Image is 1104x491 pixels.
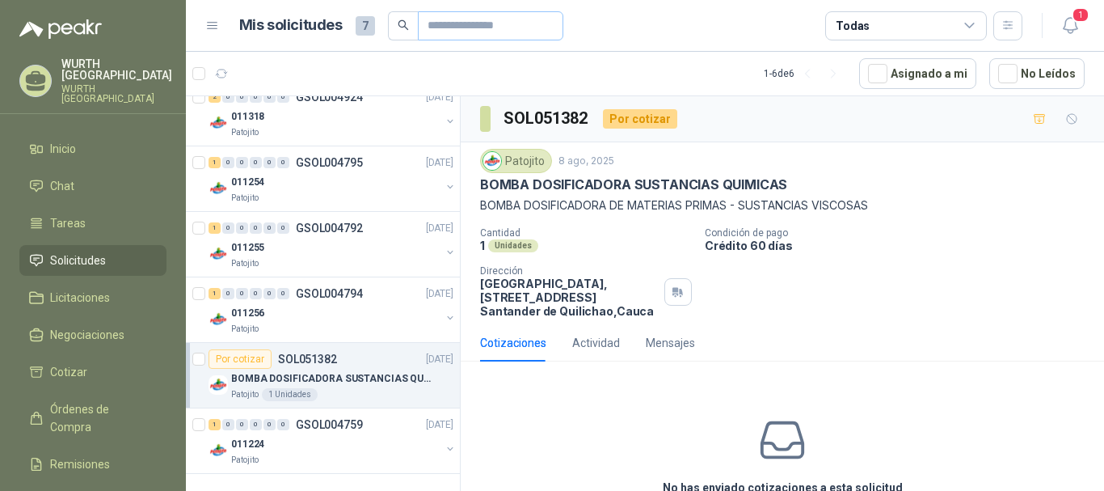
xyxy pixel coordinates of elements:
[296,419,363,430] p: GSOL004759
[989,58,1085,89] button: No Leídos
[19,208,166,239] a: Tareas
[250,288,262,299] div: 0
[209,415,457,467] a: 1 0 0 0 0 0 GSOL004759[DATE] Company Logo011224Patojito
[209,441,228,460] img: Company Logo
[488,239,538,252] div: Unidades
[209,244,228,264] img: Company Logo
[398,19,409,31] span: search
[231,388,259,401] p: Patojito
[209,91,221,103] div: 2
[19,320,166,350] a: Negociaciones
[50,400,151,436] span: Órdenes de Compra
[480,149,552,173] div: Patojito
[61,84,172,104] p: WURTH [GEOGRAPHIC_DATA]
[250,419,262,430] div: 0
[278,353,337,365] p: SOL051382
[603,109,677,129] div: Por cotizar
[19,394,166,442] a: Órdenes de Compra
[231,257,259,270] p: Patojito
[19,245,166,276] a: Solicitudes
[209,288,221,299] div: 1
[50,326,124,344] span: Negociaciones
[263,91,276,103] div: 0
[277,91,289,103] div: 0
[263,419,276,430] div: 0
[480,277,658,318] p: [GEOGRAPHIC_DATA], [STREET_ADDRESS] Santander de Quilichao , Cauca
[19,449,166,480] a: Remisiones
[426,417,453,433] p: [DATE]
[209,222,221,234] div: 1
[1056,11,1085,40] button: 1
[859,58,976,89] button: Asignado a mi
[236,157,248,168] div: 0
[231,437,264,452] p: 011224
[50,214,86,232] span: Tareas
[426,90,453,105] p: [DATE]
[50,252,106,269] span: Solicitudes
[231,175,264,190] p: 011254
[277,157,289,168] div: 0
[209,375,228,395] img: Company Logo
[356,16,375,36] span: 7
[222,419,234,430] div: 0
[480,176,787,193] p: BOMBA DOSIFICADORA SUSTANCIAS QUIMICAS
[50,177,74,195] span: Chat
[296,288,363,299] p: GSOL004794
[209,419,221,430] div: 1
[277,288,289,299] div: 0
[646,334,695,352] div: Mensajes
[263,288,276,299] div: 0
[236,288,248,299] div: 0
[50,455,110,473] span: Remisiones
[209,349,272,369] div: Por cotizar
[426,155,453,171] p: [DATE]
[19,282,166,313] a: Licitaciones
[19,19,102,39] img: Logo peakr
[263,222,276,234] div: 0
[250,91,262,103] div: 0
[19,171,166,201] a: Chat
[426,352,453,367] p: [DATE]
[239,14,343,37] h1: Mis solicitudes
[277,222,289,234] div: 0
[231,306,264,321] p: 011256
[50,363,87,381] span: Cotizar
[250,222,262,234] div: 0
[480,265,658,277] p: Dirección
[263,157,276,168] div: 0
[231,240,264,256] p: 011255
[558,154,614,169] p: 8 ago, 2025
[209,157,221,168] div: 1
[19,357,166,387] a: Cotizar
[209,179,228,198] img: Company Logo
[231,323,259,336] p: Patojito
[61,58,172,81] p: WURTH [GEOGRAPHIC_DATA]
[1072,7,1089,23] span: 1
[222,157,234,168] div: 0
[50,140,76,158] span: Inicio
[764,61,846,87] div: 1 - 6 de 6
[483,152,501,170] img: Company Logo
[705,239,1098,252] p: Crédito 60 días
[231,371,432,387] p: BOMBA DOSIFICADORA SUSTANCIAS QUIMICAS
[222,91,234,103] div: 0
[504,106,590,131] h3: SOL051382
[250,157,262,168] div: 0
[296,91,363,103] p: GSOL004924
[705,227,1098,239] p: Condición de pago
[222,288,234,299] div: 0
[236,419,248,430] div: 0
[19,133,166,164] a: Inicio
[236,91,248,103] div: 0
[236,222,248,234] div: 0
[480,227,692,239] p: Cantidad
[209,284,457,336] a: 1 0 0 0 0 0 GSOL004794[DATE] Company Logo011256Patojito
[262,388,318,401] div: 1 Unidades
[480,334,546,352] div: Cotizaciones
[209,113,228,133] img: Company Logo
[426,221,453,236] p: [DATE]
[572,334,620,352] div: Actividad
[836,17,870,35] div: Todas
[186,343,460,408] a: Por cotizarSOL051382[DATE] Company LogoBOMBA DOSIFICADORA SUSTANCIAS QUIMICASPatojito1 Unidades
[231,454,259,467] p: Patojito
